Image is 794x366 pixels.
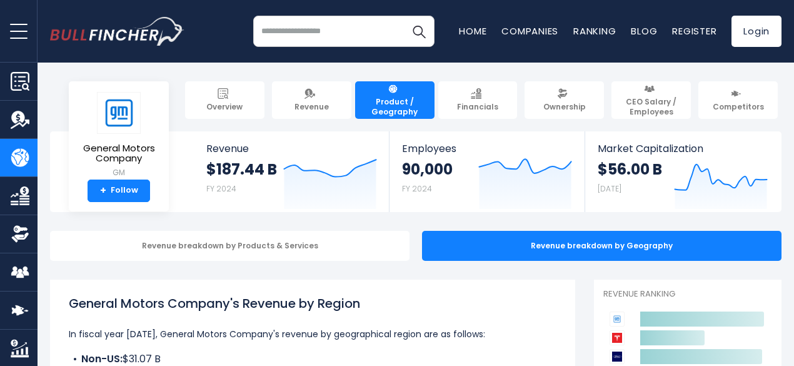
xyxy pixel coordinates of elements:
a: CEO Salary / Employees [611,81,691,119]
span: Revenue [206,143,377,155]
a: Revenue $187.44 B FY 2024 [194,131,389,212]
a: Overview [185,81,264,119]
h1: General Motors Company's Revenue by Region [69,294,556,313]
a: +Follow [88,180,150,202]
a: Go to homepage [50,17,184,46]
a: Revenue [272,81,351,119]
a: Financials [438,81,518,119]
span: Product / Geography [361,97,429,116]
span: Competitors [713,102,764,112]
a: Register [672,24,716,38]
a: Companies [501,24,558,38]
a: Employees 90,000 FY 2024 [389,131,584,212]
a: Blog [631,24,657,38]
a: Competitors [698,81,778,119]
a: Ownership [525,81,604,119]
small: GM [79,167,159,178]
span: Revenue [294,102,329,112]
img: Tesla competitors logo [610,330,625,345]
button: Search [403,16,435,47]
div: Revenue breakdown by Geography [422,231,781,261]
span: Employees [402,143,571,155]
small: [DATE] [598,183,621,194]
p: Revenue Ranking [603,289,772,300]
a: General Motors Company GM [78,91,159,180]
strong: 90,000 [402,160,453,179]
strong: + [100,185,106,196]
strong: $56.00 B [598,160,662,179]
small: FY 2024 [206,183,236,194]
span: Market Capitalization [598,143,768,155]
img: Ford Motor Company competitors logo [610,349,625,364]
strong: $187.44 B [206,160,277,179]
span: Financials [457,102,498,112]
span: CEO Salary / Employees [617,97,685,116]
b: Non-US: [81,352,123,366]
div: Revenue breakdown by Products & Services [50,231,410,261]
img: Ownership [11,225,29,243]
a: Product / Geography [355,81,435,119]
a: Login [731,16,781,47]
span: Ownership [543,102,586,112]
a: Home [459,24,486,38]
span: Overview [206,102,243,112]
p: In fiscal year [DATE], General Motors Company's revenue by geographical region are as follows: [69,327,556,342]
a: Ranking [573,24,616,38]
img: General Motors Company competitors logo [610,312,625,327]
img: bullfincher logo [50,17,184,46]
a: Market Capitalization $56.00 B [DATE] [585,131,780,212]
span: General Motors Company [79,143,159,164]
small: FY 2024 [402,183,432,194]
